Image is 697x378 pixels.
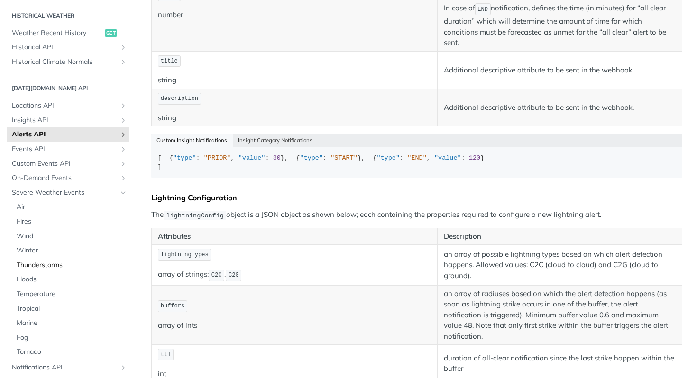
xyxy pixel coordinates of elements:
button: Show subpages for Historical Climate Normals [119,58,127,66]
span: Fires [17,217,127,226]
p: Attributes [158,231,431,242]
span: Tornado [17,347,127,357]
a: Weather Recent Historyget [7,26,129,40]
a: Tornado [12,345,129,359]
button: Show subpages for Locations API [119,102,127,109]
p: In case of notification, defines the time (in minutes) for “all clear duration” which will determ... [444,2,676,48]
span: Floods [17,275,127,284]
span: "type" [376,154,400,162]
span: Historical API [12,43,117,52]
p: number [158,9,431,20]
span: lightningConfig [166,212,224,219]
button: Show subpages for Events API [119,145,127,153]
span: On-Demand Events [12,173,117,183]
a: Insights APIShow subpages for Insights API [7,113,129,127]
span: Weather Recent History [12,28,102,38]
div: Lightning Configuration [151,193,682,202]
span: Fog [17,333,127,342]
span: Events API [12,144,117,154]
a: Wind [12,229,129,243]
span: Insights API [12,116,117,125]
a: Custom Events APIShow subpages for Custom Events API [7,157,129,171]
a: Temperature [12,287,129,301]
span: Notifications API [12,363,117,372]
span: "END" [407,154,427,162]
p: string [158,113,431,124]
span: Thunderstorms [17,261,127,270]
a: Notifications APIShow subpages for Notifications API [7,360,129,375]
a: Air [12,200,129,214]
button: Show subpages for Alerts API [119,131,127,138]
span: 120 [469,154,480,162]
a: On-Demand EventsShow subpages for On-Demand Events [7,171,129,185]
span: description [161,95,198,102]
span: Air [17,202,127,212]
span: C2G [229,272,239,279]
a: Floods [12,272,129,287]
span: "value" [238,154,266,162]
button: Hide subpages for Severe Weather Events [119,189,127,197]
p: Additional descriptive attribute to be sent in the webhook. [444,102,676,113]
h2: Historical Weather [7,11,129,20]
span: Severe Weather Events [12,188,117,198]
p: array of ints [158,320,431,331]
span: title [161,58,178,64]
span: 30 [273,154,281,162]
span: Wind [17,232,127,241]
span: Alerts API [12,130,117,139]
a: Historical Climate NormalsShow subpages for Historical Climate Normals [7,55,129,69]
span: lightningTypes [161,252,209,258]
a: Locations APIShow subpages for Locations API [7,99,129,113]
span: "type" [173,154,196,162]
span: Locations API [12,101,117,110]
h2: [DATE][DOMAIN_NAME] API [7,84,129,92]
span: Historical Climate Normals [12,57,117,67]
button: Insight Category Notifications [233,134,318,147]
span: Temperature [17,289,127,299]
p: an array of possible lightning types based on which alert detection happens. Allowed values: C2C ... [444,249,676,281]
p: Description [444,231,676,242]
a: Alerts APIShow subpages for Alerts API [7,127,129,142]
button: Show subpages for Historical API [119,44,127,51]
a: Winter [12,243,129,258]
a: Fires [12,215,129,229]
a: Fog [12,331,129,345]
span: "type" [300,154,323,162]
p: The object is a JSON object as shown below; each containing the properties required to configure ... [151,209,682,220]
span: "PRIOR" [204,154,231,162]
span: Custom Events API [12,159,117,169]
span: ttl [161,351,171,358]
span: "START" [330,154,358,162]
button: Show subpages for Custom Events API [119,160,127,168]
button: Show subpages for On-Demand Events [119,174,127,182]
a: Events APIShow subpages for Events API [7,142,129,156]
p: string [158,75,431,86]
a: Thunderstorms [12,258,129,272]
a: Tropical [12,302,129,316]
span: buffers [161,303,184,309]
span: get [105,29,117,37]
button: Show subpages for Insights API [119,117,127,124]
div: [ { : , : }, { : }, { : , : } ] [158,153,676,172]
p: an array of radiuses based on which the alert detection happens (as soon as lightning strike occu... [444,288,676,342]
span: Tropical [17,304,127,314]
button: Show subpages for Notifications API [119,364,127,371]
a: Historical APIShow subpages for Historical API [7,40,129,54]
span: END [477,6,488,13]
a: Severe Weather EventsHide subpages for Severe Weather Events [7,186,129,200]
a: Marine [12,316,129,330]
p: duration of all-clear notification since the last strike happen within the buffer [444,353,676,374]
span: "value" [434,154,461,162]
span: C2C [211,272,222,279]
p: array of strings: , [158,269,431,282]
span: Winter [17,246,127,255]
span: Marine [17,318,127,328]
p: Additional descriptive attribute to be sent in the webhook. [444,65,676,76]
